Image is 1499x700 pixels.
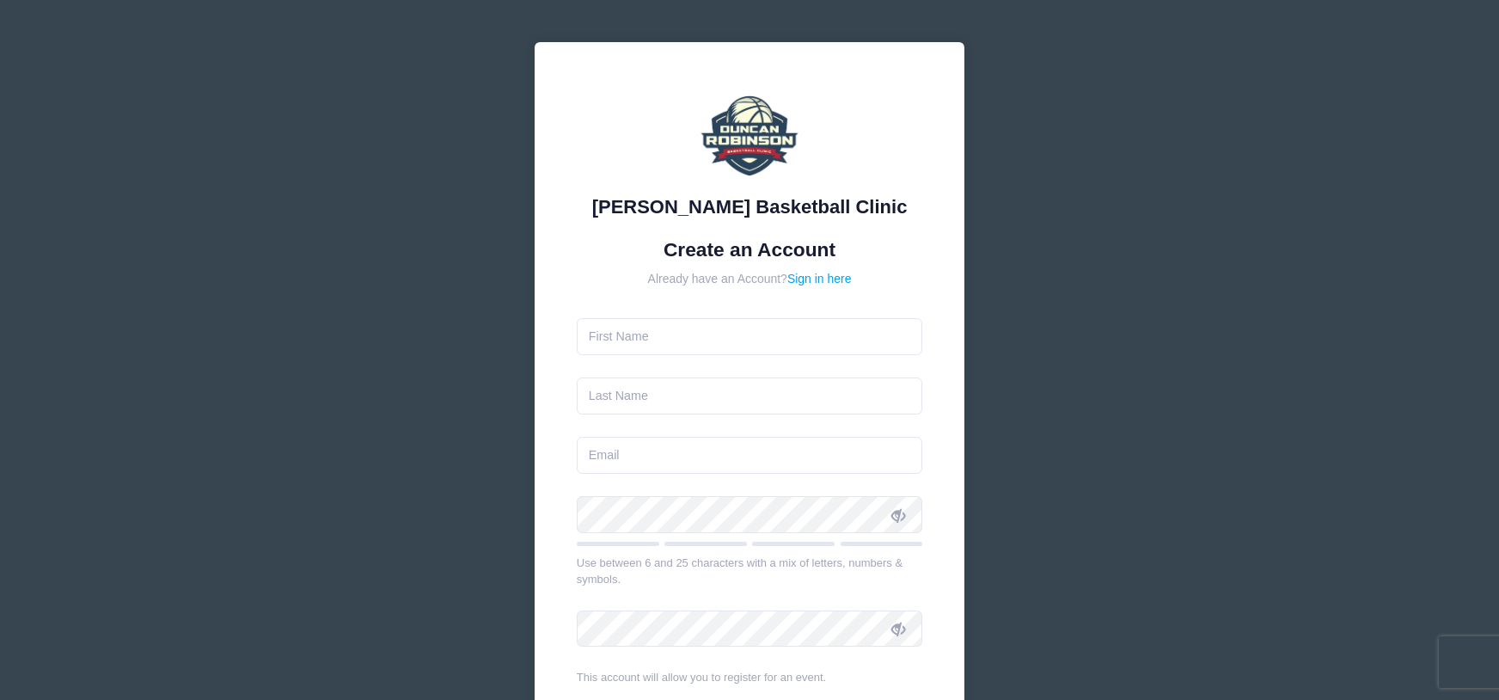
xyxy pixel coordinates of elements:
div: This account will allow you to register for an event. [577,669,923,686]
img: Duncan Robinson Basketball Clinic [698,84,801,187]
div: Use between 6 and 25 characters with a mix of letters, numbers & symbols. [577,555,923,588]
input: Email [577,437,923,474]
input: First Name [577,318,923,355]
div: Already have an Account? [577,270,923,288]
div: [PERSON_NAME] Basketball Clinic [577,193,923,221]
a: Sign in here [787,272,852,286]
h1: Create an Account [577,238,923,261]
input: Last Name [577,378,923,414]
